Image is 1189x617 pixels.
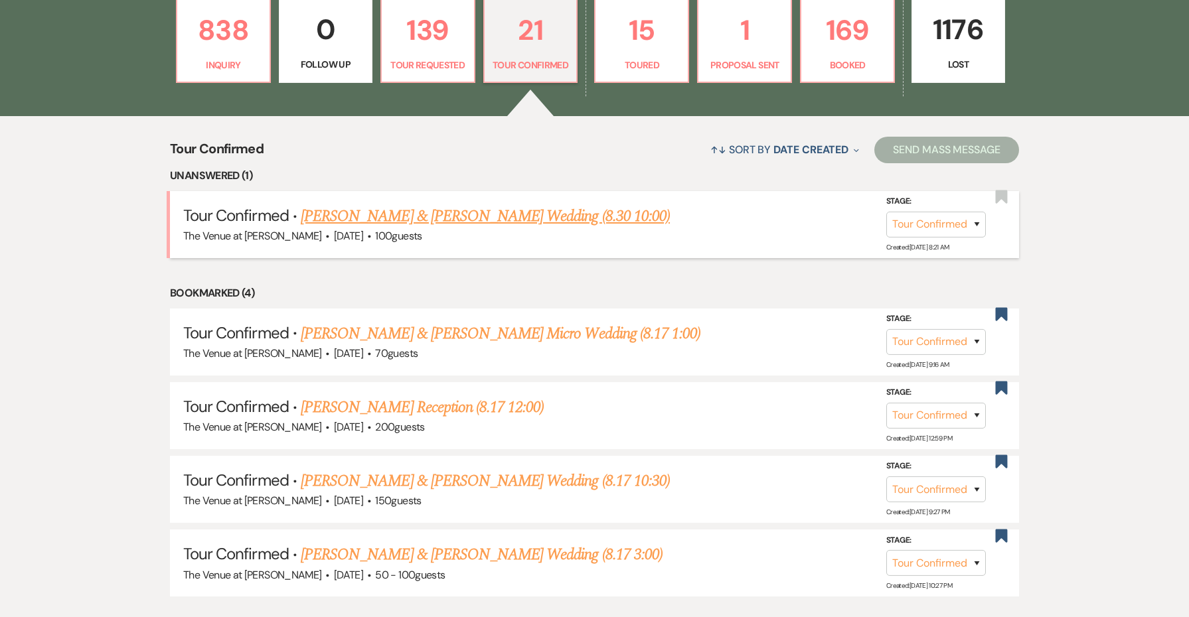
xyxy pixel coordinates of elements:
span: The Venue at [PERSON_NAME] [183,420,321,434]
p: 169 [809,8,886,52]
a: [PERSON_NAME] & [PERSON_NAME] Wedding (8.17 3:00) [301,543,663,567]
label: Stage: [886,459,986,474]
p: Inquiry [185,58,262,72]
p: Proposal Sent [706,58,783,72]
p: 21 [493,8,569,52]
p: 1176 [920,7,996,52]
button: Sort By Date Created [705,132,864,167]
span: [DATE] [334,494,363,508]
li: Bookmarked (4) [170,285,1019,302]
span: Tour Confirmed [183,205,289,226]
a: [PERSON_NAME] & [PERSON_NAME] Micro Wedding (8.17 1:00) [301,322,700,346]
p: 139 [390,8,466,52]
label: Stage: [886,194,986,209]
p: Follow Up [287,57,364,72]
span: 150 guests [375,494,421,508]
p: 1 [706,8,783,52]
span: 200 guests [375,420,424,434]
span: ↑↓ [710,143,726,157]
span: Tour Confirmed [183,396,289,417]
span: Tour Confirmed [170,139,264,167]
li: Unanswered (1) [170,167,1019,184]
button: Send Mass Message [874,137,1019,163]
span: [DATE] [334,346,363,360]
p: Toured [603,58,680,72]
span: [DATE] [334,568,363,582]
span: The Venue at [PERSON_NAME] [183,229,321,243]
p: Lost [920,57,996,72]
span: 100 guests [375,229,422,243]
span: The Venue at [PERSON_NAME] [183,568,321,582]
p: 15 [603,8,680,52]
span: 50 - 100 guests [375,568,445,582]
span: Tour Confirmed [183,322,289,343]
p: 0 [287,7,364,52]
p: Tour Requested [390,58,466,72]
span: Created: [DATE] 9:27 PM [886,508,950,516]
span: [DATE] [334,420,363,434]
span: The Venue at [PERSON_NAME] [183,494,321,508]
span: Tour Confirmed [183,543,289,564]
span: Date Created [773,143,848,157]
label: Stage: [886,533,986,548]
span: Created: [DATE] 10:27 PM [886,581,952,590]
label: Stage: [886,312,986,326]
span: Created: [DATE] 9:16 AM [886,360,949,369]
span: Created: [DATE] 12:59 PM [886,434,952,443]
span: 70 guests [375,346,418,360]
span: Tour Confirmed [183,470,289,490]
span: The Venue at [PERSON_NAME] [183,346,321,360]
p: Booked [809,58,886,72]
a: [PERSON_NAME] & [PERSON_NAME] Wedding (8.17 10:30) [301,469,670,493]
a: [PERSON_NAME] Reception (8.17 12:00) [301,395,544,419]
span: [DATE] [334,229,363,243]
p: 838 [185,8,262,52]
span: Created: [DATE] 8:21 AM [886,243,949,251]
a: [PERSON_NAME] & [PERSON_NAME] Wedding (8.30 10:00) [301,204,670,228]
label: Stage: [886,385,986,400]
p: Tour Confirmed [493,58,569,72]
